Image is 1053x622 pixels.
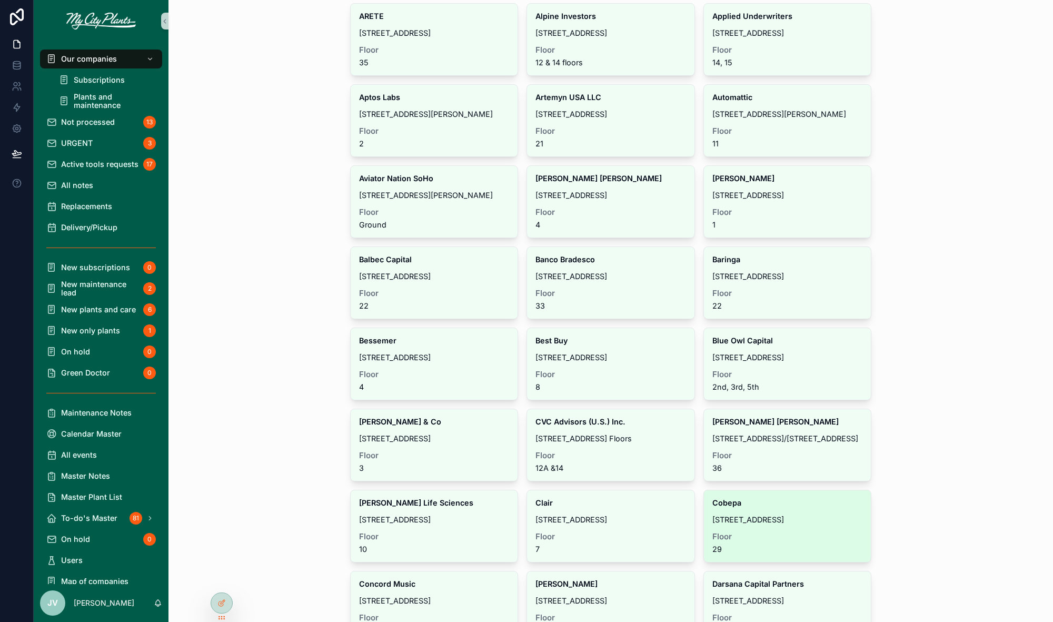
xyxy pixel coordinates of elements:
span: New subscriptions [61,263,130,272]
a: Delivery/Pickup [40,218,162,237]
a: [PERSON_NAME] [PERSON_NAME][STREET_ADDRESS]/[STREET_ADDRESS]Floor36 [703,409,872,481]
a: [PERSON_NAME][STREET_ADDRESS]Floor1 [703,165,872,238]
span: [STREET_ADDRESS]/[STREET_ADDRESS] [712,435,863,443]
span: 36 [712,464,863,472]
a: [PERSON_NAME] Life Sciences[STREET_ADDRESS]Floor10 [350,490,519,562]
span: 4 [359,383,510,391]
span: [STREET_ADDRESS] [712,516,863,524]
span: [STREET_ADDRESS] [535,353,686,362]
span: [STREET_ADDRESS] [712,353,863,362]
span: [STREET_ADDRESS][PERSON_NAME] [712,110,863,119]
span: Floor [359,451,510,460]
span: 3 [359,464,510,472]
span: Floor [712,451,863,460]
strong: Concord Music [359,579,415,588]
a: Replacements [40,197,162,216]
span: 21 [535,140,686,148]
a: Map of companies [40,572,162,591]
span: Not processed [61,118,115,126]
span: [STREET_ADDRESS] [359,29,510,37]
span: [STREET_ADDRESS] [712,191,863,200]
span: Floor [535,289,686,298]
span: Floor [535,208,686,216]
span: [STREET_ADDRESS] [535,516,686,524]
span: 2 [359,140,510,148]
a: Alpine Investors[STREET_ADDRESS]Floor12 & 14 floors [526,3,695,76]
span: 29 [712,545,863,554]
span: Floor [359,370,510,379]
span: Floor [712,532,863,541]
span: [STREET_ADDRESS][PERSON_NAME] [359,110,510,119]
span: [STREET_ADDRESS] [359,272,510,281]
span: New maintenance lead [61,280,139,297]
span: On hold [61,348,90,356]
span: 12A &14 [535,464,686,472]
span: URGENT [61,139,93,147]
span: [STREET_ADDRESS] [359,597,510,605]
span: Floor [535,370,686,379]
strong: CVC Advisors (U.S.) Inc. [535,417,625,426]
strong: Aptos Labs [359,93,400,102]
span: Floor [359,46,510,54]
span: [STREET_ADDRESS] [535,597,686,605]
span: 14, 15 [712,58,863,67]
span: 10 [359,545,510,554]
span: [STREET_ADDRESS] Floors [535,435,686,443]
span: JV [47,597,58,609]
strong: Best Buy [535,336,568,345]
span: All notes [61,181,93,190]
span: [STREET_ADDRESS] [535,29,686,37]
a: New subscriptions0 [40,258,162,277]
span: [STREET_ADDRESS] [535,110,686,119]
a: Blue Owl Capital[STREET_ADDRESS]Floor2nd, 3rd, 5th [703,328,872,400]
span: Floor [535,451,686,460]
span: [STREET_ADDRESS][PERSON_NAME] [359,191,510,200]
a: [PERSON_NAME] [PERSON_NAME][STREET_ADDRESS]Floor4 [526,165,695,238]
span: Floor [712,46,863,54]
span: Replacements [61,202,112,211]
div: 2 [143,282,156,295]
a: All events [40,446,162,465]
a: New only plants1 [40,321,162,340]
span: 33 [535,302,686,310]
span: Ground [359,221,510,229]
a: [PERSON_NAME] & Co[STREET_ADDRESS]Floor3 [350,409,519,481]
a: Not processed13 [40,113,162,132]
a: All notes [40,176,162,195]
strong: [PERSON_NAME] Life Sciences [359,498,473,507]
strong: Aviator Nation SoHo [359,174,433,183]
strong: Applied Underwriters [712,12,792,21]
a: Baringa[STREET_ADDRESS]Floor22 [703,246,872,319]
span: 8 [535,383,686,391]
a: Bessemer[STREET_ADDRESS]Floor4 [350,328,519,400]
strong: ARETE [359,12,384,21]
span: Floor [712,614,863,622]
strong: Clair [535,498,553,507]
strong: [PERSON_NAME] [PERSON_NAME] [535,174,662,183]
a: Automattic[STREET_ADDRESS][PERSON_NAME]Floor11 [703,84,872,157]
span: Floor [359,127,510,135]
span: Floor [359,532,510,541]
span: [STREET_ADDRESS] [359,435,510,443]
strong: Cobepa [712,498,741,507]
div: 0 [143,533,156,546]
a: CVC Advisors (U.S.) Inc.[STREET_ADDRESS] FloorsFloor12A &14 [526,409,695,481]
span: Green Doctor [61,369,110,377]
a: Artemyn USA LLC[STREET_ADDRESS]Floor21 [526,84,695,157]
span: Calendar Master [61,430,122,438]
a: Clair[STREET_ADDRESS]Floor7 [526,490,695,562]
a: Best Buy[STREET_ADDRESS]Floor8 [526,328,695,400]
span: Active tools requests [61,160,138,169]
span: 7 [535,545,686,554]
span: [STREET_ADDRESS] [359,353,510,362]
span: Users [61,556,83,565]
span: New plants and care [61,305,136,314]
span: Floor [712,289,863,298]
span: [STREET_ADDRESS] [712,29,863,37]
span: 22 [712,302,863,310]
strong: Alpine Investors [535,12,596,21]
div: 81 [130,512,142,525]
a: Aptos Labs[STREET_ADDRESS][PERSON_NAME]Floor2 [350,84,519,157]
a: Applied Underwriters[STREET_ADDRESS]Floor14, 15 [703,3,872,76]
span: New only plants [61,327,120,335]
